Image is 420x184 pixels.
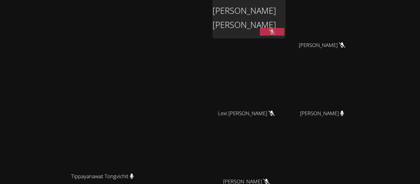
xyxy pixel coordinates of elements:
[71,172,134,181] span: Tippayanawat Tongvichit
[218,109,275,118] span: Lexi [PERSON_NAME]
[300,109,344,118] span: [PERSON_NAME]
[299,41,345,50] span: [PERSON_NAME]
